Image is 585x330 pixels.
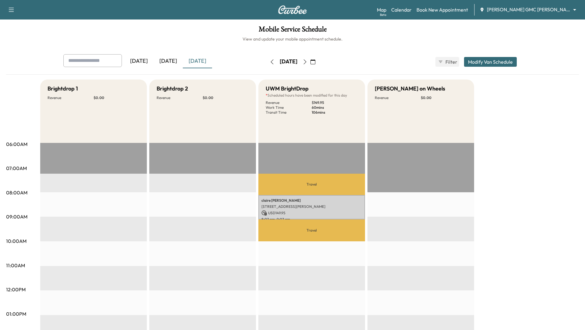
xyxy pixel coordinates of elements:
[261,217,362,222] p: 8:07 am - 9:07 am
[487,6,570,13] span: [PERSON_NAME] GMC [PERSON_NAME]
[6,286,26,293] p: 12:00PM
[266,100,312,105] p: Revenue
[6,140,27,148] p: 06:00AM
[6,237,27,245] p: 10:00AM
[266,84,309,93] h5: UWM BrightDrop
[6,189,27,196] p: 08:00AM
[435,57,459,67] button: Filter
[312,110,358,115] p: 106 mins
[203,95,249,100] p: $ 0.00
[183,54,212,68] div: [DATE]
[6,310,26,318] p: 01:00PM
[154,54,183,68] div: [DATE]
[280,58,297,66] div: [DATE]
[278,5,307,14] img: Curbee Logo
[312,105,358,110] p: 60 mins
[261,198,362,203] p: claire [PERSON_NAME]
[258,219,365,241] p: Travel
[6,213,27,220] p: 09:00AM
[266,105,312,110] p: Work Time
[266,93,358,98] p: Scheduled hours have been modified for this day
[375,84,445,93] h5: [PERSON_NAME] on Wheels
[6,26,579,36] h1: Mobile Service Schedule
[6,165,27,172] p: 07:00AM
[380,12,386,17] div: Beta
[417,6,468,13] a: Book New Appointment
[375,95,421,100] p: Revenue
[6,262,25,269] p: 11:00AM
[124,54,154,68] div: [DATE]
[157,84,188,93] h5: Brightdrop 2
[312,100,358,105] p: $ 149.95
[261,204,362,209] p: [STREET_ADDRESS][PERSON_NAME]
[258,174,365,195] p: Travel
[48,84,78,93] h5: Brightdrop 1
[157,95,203,100] p: Revenue
[391,6,412,13] a: Calendar
[48,95,94,100] p: Revenue
[266,110,312,115] p: Transit Time
[421,95,467,100] p: $ 0.00
[445,58,456,66] span: Filter
[464,57,517,67] button: Modify Van Schedule
[6,36,579,42] h6: View and update your mobile appointment schedule.
[261,210,362,216] p: USD 149.95
[377,6,386,13] a: MapBeta
[94,95,140,100] p: $ 0.00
